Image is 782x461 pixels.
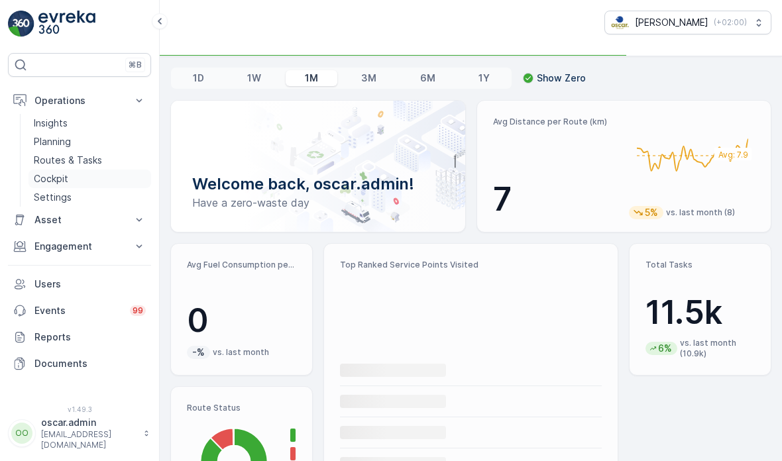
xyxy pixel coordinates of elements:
p: 1M [305,72,318,85]
p: 7 [493,179,619,219]
p: Engagement [34,240,125,253]
button: Asset [8,207,151,233]
p: vs. last month (10.9k) [680,338,755,359]
img: logo [8,11,34,37]
p: Avg Fuel Consumption per Route (lt) [187,260,296,270]
a: Users [8,271,151,297]
a: Planning [28,132,151,151]
button: Operations [8,87,151,114]
p: Route Status [187,403,296,413]
a: Insights [28,114,151,132]
p: Settings [34,191,72,204]
p: 6M [420,72,435,85]
p: -% [191,346,206,359]
p: Users [34,278,146,291]
p: 3M [361,72,376,85]
p: Reports [34,331,146,344]
p: vs. last month [213,347,269,358]
div: OO [11,423,32,444]
a: Documents [8,350,151,377]
a: Settings [28,188,151,207]
p: ( +02:00 ) [714,17,747,28]
span: v 1.49.3 [8,405,151,413]
a: Routes & Tasks [28,151,151,170]
p: Documents [34,357,146,370]
button: Engagement [8,233,151,260]
button: OOoscar.admin[EMAIL_ADDRESS][DOMAIN_NAME] [8,416,151,450]
p: Operations [34,94,125,107]
p: Show Zero [537,72,586,85]
p: Avg Distance per Route (km) [493,117,619,127]
p: 0 [187,301,296,340]
a: Events99 [8,297,151,324]
p: 5% [643,206,659,219]
p: ⌘B [129,60,142,70]
p: Total Tasks [645,260,755,270]
p: Have a zero-waste day [192,195,444,211]
p: 11.5k [645,293,755,333]
p: 1W [247,72,261,85]
p: [EMAIL_ADDRESS][DOMAIN_NAME] [41,429,137,450]
p: Events [34,304,122,317]
p: Asset [34,213,125,227]
p: vs. last month (8) [666,207,735,218]
p: [PERSON_NAME] [635,16,708,29]
p: 1Y [478,72,490,85]
a: Reports [8,324,151,350]
p: Routes & Tasks [34,154,102,167]
p: 99 [133,305,143,316]
img: basis-logo_rgb2x.png [610,15,630,30]
p: 1D [193,72,204,85]
p: Cockpit [34,172,68,185]
p: Planning [34,135,71,148]
p: Insights [34,117,68,130]
p: Top Ranked Service Points Visited [340,260,602,270]
a: Cockpit [28,170,151,188]
p: oscar.admin [41,416,137,429]
img: logo_light-DOdMpM7g.png [38,11,95,37]
p: 6% [657,342,673,355]
button: [PERSON_NAME](+02:00) [604,11,771,34]
p: Welcome back, oscar.admin! [192,174,444,195]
